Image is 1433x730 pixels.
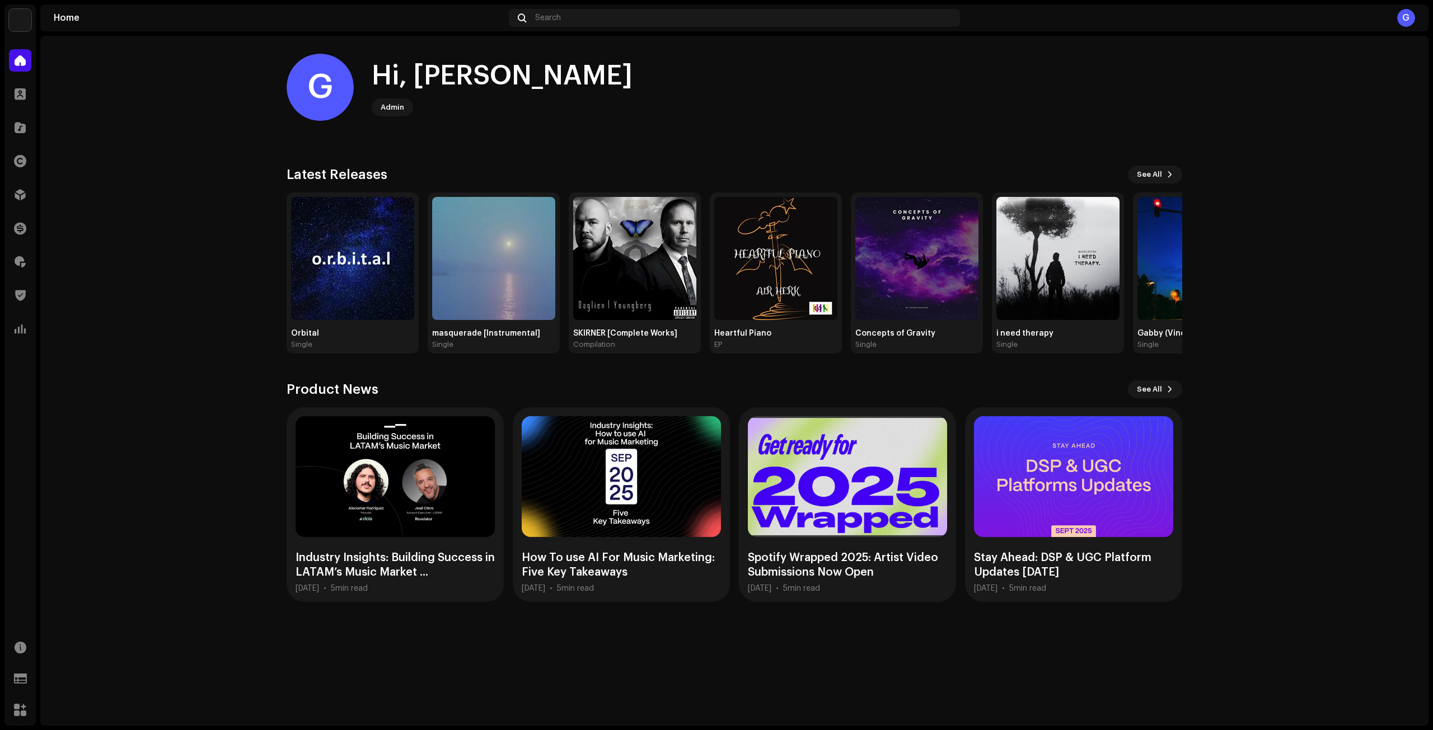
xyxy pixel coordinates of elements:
div: Admin [381,101,404,114]
span: See All [1137,378,1162,401]
div: • [324,584,326,593]
span: min read [1014,585,1046,592]
div: Home [54,13,504,22]
div: Concepts of Gravity [855,329,978,338]
div: How To use AI For Music Marketing: Five Key Takeaways [522,550,721,580]
div: 5 [1009,584,1046,593]
div: i need therapy [996,329,1120,338]
img: bb549e82-3f54-41b5-8d74-ce06bd45c366 [9,9,31,31]
div: 5 [557,584,594,593]
div: • [1002,584,1005,593]
div: [DATE] [296,584,319,593]
div: • [550,584,552,593]
div: G [287,54,354,121]
div: Single [996,340,1018,349]
span: min read [788,585,820,592]
span: min read [335,585,368,592]
div: Heartful Piano [714,329,837,338]
div: [DATE] [522,584,545,593]
div: Single [432,340,453,349]
div: [DATE] [748,584,771,593]
div: Hi, [PERSON_NAME] [372,58,633,94]
img: f0a53f21-69d6-48e6-8311-078fe73becb8 [714,197,837,320]
div: Spotify Wrapped 2025: Artist Video Submissions Now Open [748,550,947,580]
span: Search [535,13,561,22]
div: Single [291,340,312,349]
img: c8ad815c-d799-4e74-909d-d5c8dc70793c [432,197,555,320]
div: 5 [783,584,820,593]
span: min read [561,585,594,592]
div: Orbital [291,329,414,338]
span: See All [1137,163,1162,186]
button: See All [1128,380,1182,398]
div: Single [855,340,877,349]
div: Gabby (Vino24k Remix) [Instrumental] [1137,329,1261,338]
div: [DATE] [974,584,998,593]
img: 2a826691-0b94-4d56-aec4-d805d9b78b7c [1137,197,1261,320]
div: Industry Insights: Building Success in LATAM’s Music Market ... [296,550,495,580]
img: 37ff1709-0cea-4420-8c8d-27ceba5eb98d [996,197,1120,320]
h3: Latest Releases [287,166,387,183]
img: b00215cf-f6ff-4355-bda8-9c266d3913f8 [291,197,414,320]
div: Stay Ahead: DSP & UGC Platform Updates [DATE] [974,550,1173,580]
button: See All [1128,166,1182,183]
div: Single [1137,340,1159,349]
div: masquerade [Instrumental] [432,329,555,338]
div: 5 [331,584,368,593]
div: G [1397,9,1415,27]
img: 993b81dd-5495-43a9-bbee-cd5a17aea579 [573,197,696,320]
img: f33dd515-255e-4bc8-b49e-ba7548854c40 [855,197,978,320]
div: EP [714,340,722,349]
div: SKIRNER [Complete Works] [573,329,696,338]
h3: Product News [287,380,378,398]
div: Compilation [573,340,615,349]
div: • [776,584,779,593]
